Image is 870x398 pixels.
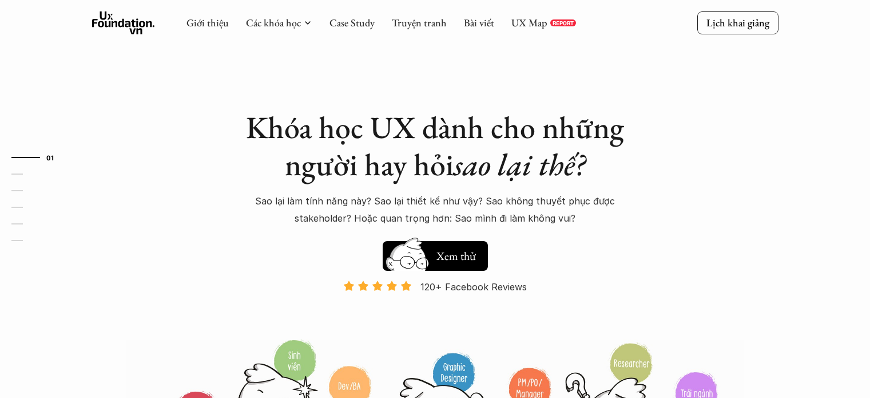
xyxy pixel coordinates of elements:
em: sao lại thế? [454,144,585,184]
a: Xem thử [383,235,488,271]
strong: 01 [46,153,54,161]
p: Lịch khai giảng [706,16,769,29]
p: Sao lại làm tính năng này? Sao lại thiết kế như vậy? Sao không thuyết phục được stakeholder? Hoặc... [241,192,630,227]
p: 120+ Facebook Reviews [420,278,527,295]
a: Truyện tranh [392,16,447,29]
a: Các khóa học [246,16,301,29]
h1: Khóa học UX dành cho những người hay hỏi [235,109,635,183]
a: REPORT [550,19,576,26]
p: REPORT [553,19,574,26]
a: Bài viết [464,16,494,29]
a: 01 [11,151,66,164]
a: 120+ Facebook Reviews [333,280,537,338]
h5: Xem thử [436,248,476,264]
a: Lịch khai giảng [697,11,778,34]
a: Case Study [329,16,375,29]
a: Giới thiệu [186,16,229,29]
a: UX Map [511,16,547,29]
